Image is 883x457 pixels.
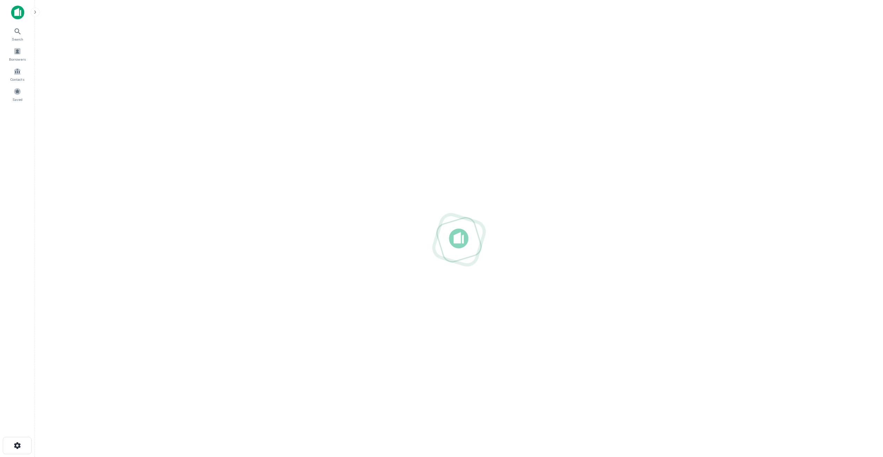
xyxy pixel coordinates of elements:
a: Borrowers [2,45,33,63]
span: Search [12,36,23,42]
a: Contacts [2,65,33,84]
a: Search [2,25,33,43]
span: Borrowers [9,56,26,62]
span: Saved [12,97,23,102]
a: Saved [2,85,33,104]
img: capitalize-icon.png [11,6,24,19]
span: Contacts [10,77,24,82]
